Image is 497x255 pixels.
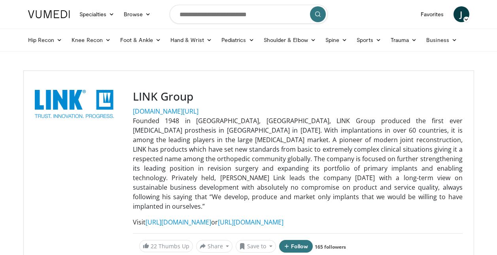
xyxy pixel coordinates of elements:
a: 22 Thumbs Up [139,240,193,252]
button: Save to [236,240,276,253]
a: Shoulder & Elbow [259,32,321,48]
a: 165 followers [315,244,346,250]
button: Follow [279,240,313,253]
span: 22 [151,242,157,250]
a: Pediatrics [217,32,259,48]
h3: LINK Group [133,90,463,103]
p: Founded 1948 in [GEOGRAPHIC_DATA], [GEOGRAPHIC_DATA], LINK Group produced the first ever [MEDICAL... [133,116,463,211]
a: [URL][DOMAIN_NAME] [218,218,283,226]
a: Spine [321,32,352,48]
img: VuMedi Logo [28,10,70,18]
button: Share [196,240,233,253]
a: Hip Recon [23,32,67,48]
a: J [454,6,469,22]
a: Hand & Wrist [166,32,217,48]
a: Knee Recon [67,32,115,48]
a: Browse [119,6,155,22]
a: Trauma [386,32,422,48]
a: Favorites [416,6,449,22]
a: [URL][DOMAIN_NAME] [146,218,211,226]
a: Business [421,32,462,48]
p: Visit or [133,217,463,227]
input: Search topics, interventions [170,5,328,24]
a: Foot & Ankle [115,32,166,48]
a: [DOMAIN_NAME][URL] [133,107,198,116]
a: Sports [352,32,386,48]
a: Specialties [75,6,119,22]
